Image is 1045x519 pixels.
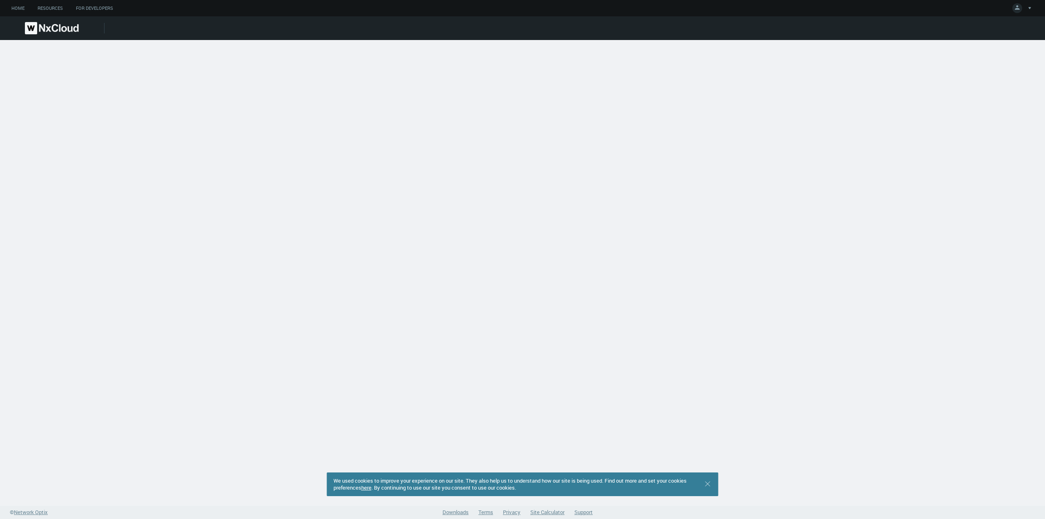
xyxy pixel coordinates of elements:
a: Terms [478,508,493,516]
span: Network Optix [14,508,48,516]
a: here [361,484,371,491]
span: . By continuing to use our site you consent to use our cookies. [371,484,516,491]
img: Nx Cloud logo [25,22,79,34]
a: Home [5,3,31,13]
a: For Developers [69,3,120,13]
a: ©Network Optix [10,508,48,517]
span: We used cookies to improve your experience on our site. They also help us to understand how our s... [334,477,687,491]
a: Support [574,508,593,516]
a: Resources [31,3,69,13]
a: Privacy [503,508,520,516]
a: Site Calculator [530,508,565,516]
a: Downloads [442,508,469,516]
